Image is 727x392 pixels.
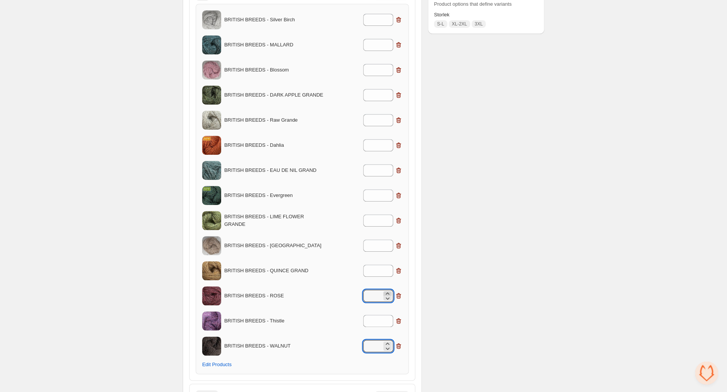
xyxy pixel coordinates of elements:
img: BRITISH BREEDS - Thistle [202,311,221,330]
span: Product options that define variants [434,0,538,8]
img: BRITISH BREEDS - Pale Oak [202,236,221,255]
span: XL-2XL [452,21,467,27]
p: BRITISH BREEDS - Dahlia [224,141,324,149]
p: BRITISH BREEDS - ROSE [224,292,324,300]
span: Edit Products [202,362,231,368]
p: BRITISH BREEDS - Raw Grande [224,116,324,124]
button: Edit Products [198,359,236,370]
span: S-L [437,21,444,27]
img: BRITISH BREEDS - MALLARD [202,35,221,54]
img: BRITISH BREEDS - Raw Grande [202,111,221,130]
img: BRITISH BREEDS - ROSE [202,286,221,305]
span: 3XL [475,21,483,27]
img: BRITISH BREEDS - DARK APPLE GRANDE [202,86,221,105]
img: BRITISH BREEDS - WALNUT [202,336,221,355]
img: BRITISH BREEDS - QUINCE GRAND [202,261,221,280]
p: BRITISH BREEDS - MALLARD [224,41,324,49]
span: Storlek [434,11,538,19]
img: BRITISH BREEDS - Dahlia [202,136,221,155]
p: BRITISH BREEDS - Evergreen [224,192,324,199]
img: BRITISH BREEDS - Blossom [202,60,221,79]
p: BRITISH BREEDS - DARK APPLE GRANDE [224,91,324,99]
p: BRITISH BREEDS - QUINCE GRAND [224,267,324,275]
p: BRITISH BREEDS - [GEOGRAPHIC_DATA] [224,242,324,249]
img: BRITISH BREEDS - Evergreen [202,186,221,205]
p: BRITISH BREEDS - EAU DE NIL GRAND [224,167,324,174]
p: BRITISH BREEDS - WALNUT [224,342,324,350]
div: Öppna chatt [695,362,718,384]
p: BRITISH BREEDS - Silver Birch [224,16,324,24]
img: BRITISH BREEDS - EAU DE NIL GRAND [202,161,221,180]
img: BRITISH BREEDS - LIME FLOWER GRANDE [202,211,221,230]
p: BRITISH BREEDS - Blossom [224,66,324,74]
p: BRITISH BREEDS - Thistle [224,317,324,325]
img: BRITISH BREEDS - Silver Birch [202,10,221,29]
p: BRITISH BREEDS - LIME FLOWER GRANDE [224,213,324,228]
